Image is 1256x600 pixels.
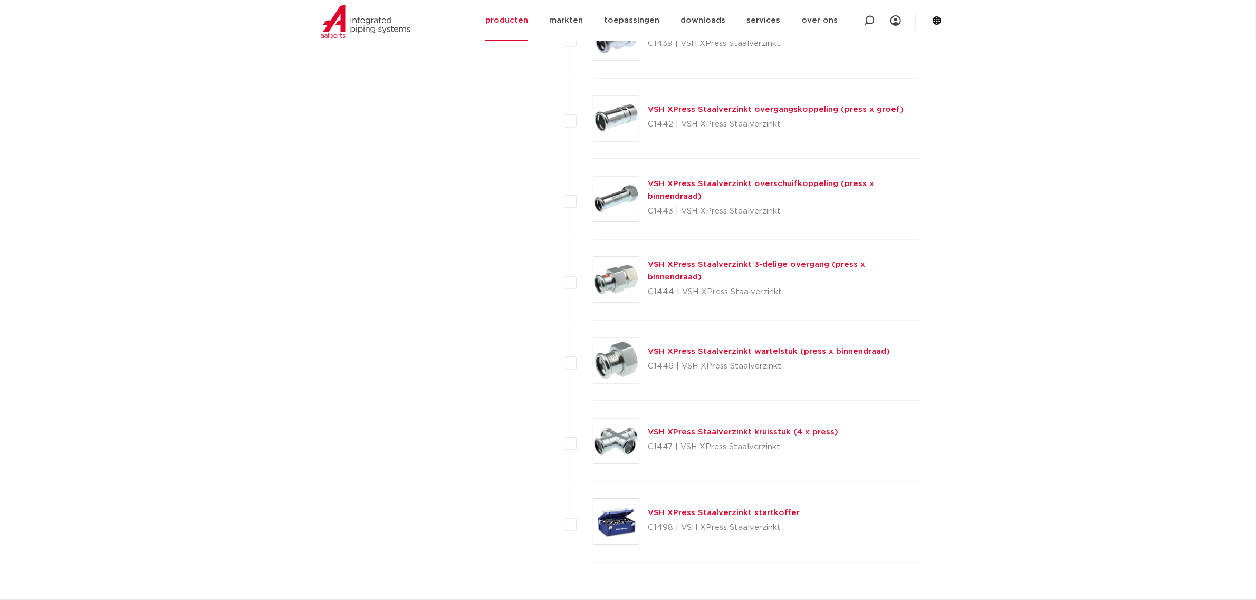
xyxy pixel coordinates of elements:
[648,519,800,536] p: C1498 | VSH XPress Staalverzinkt
[648,428,838,436] a: VSH XPress Staalverzinkt kruisstuk (4 x press)
[648,260,865,281] a: VSH XPress Staalverzinkt 3-delige overgang (press x binnendraad)
[648,203,921,220] p: C1443 | VSH XPress Staalverzinkt
[648,347,890,355] a: VSH XPress Staalverzinkt wartelstuk (press x binnendraad)
[648,509,800,517] a: VSH XPress Staalverzinkt startkoffer
[648,35,875,52] p: C1439 | VSH XPress Staalverzinkt
[648,439,838,456] p: C1447 | VSH XPress Staalverzinkt
[593,499,639,544] img: Thumbnail for VSH XPress Staalverzinkt startkoffer
[593,176,639,221] img: Thumbnail for VSH XPress Staalverzinkt overschuifkoppeling (press x binnendraad)
[648,284,921,301] p: C1444 | VSH XPress Staalverzinkt
[648,116,904,133] p: C1442 | VSH XPress Staalverzinkt
[593,95,639,141] img: Thumbnail for VSH XPress Staalverzinkt overgangskoppeling (press x groef)
[593,257,639,302] img: Thumbnail for VSH XPress Staalverzinkt 3-delige overgang (press x binnendraad)
[648,180,874,200] a: VSH XPress Staalverzinkt overschuifkoppeling (press x binnendraad)
[648,105,904,113] a: VSH XPress Staalverzinkt overgangskoppeling (press x groef)
[593,418,639,463] img: Thumbnail for VSH XPress Staalverzinkt kruisstuk (4 x press)
[648,358,890,375] p: C1446 | VSH XPress Staalverzinkt
[593,337,639,383] img: Thumbnail for VSH XPress Staalverzinkt wartelstuk (press x binnendraad)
